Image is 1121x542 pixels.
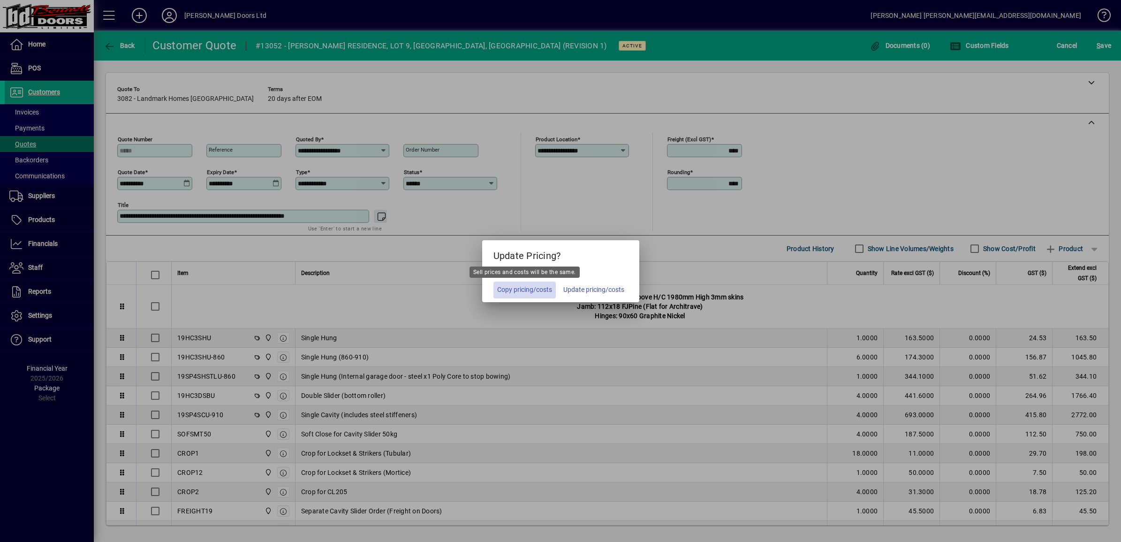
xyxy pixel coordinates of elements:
[470,267,580,278] div: Sell prices and costs will be the same.
[493,282,556,298] button: Copy pricing/costs
[497,285,552,295] span: Copy pricing/costs
[563,285,624,295] span: Update pricing/costs
[560,282,628,298] button: Update pricing/costs
[482,240,639,267] h5: Update Pricing?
